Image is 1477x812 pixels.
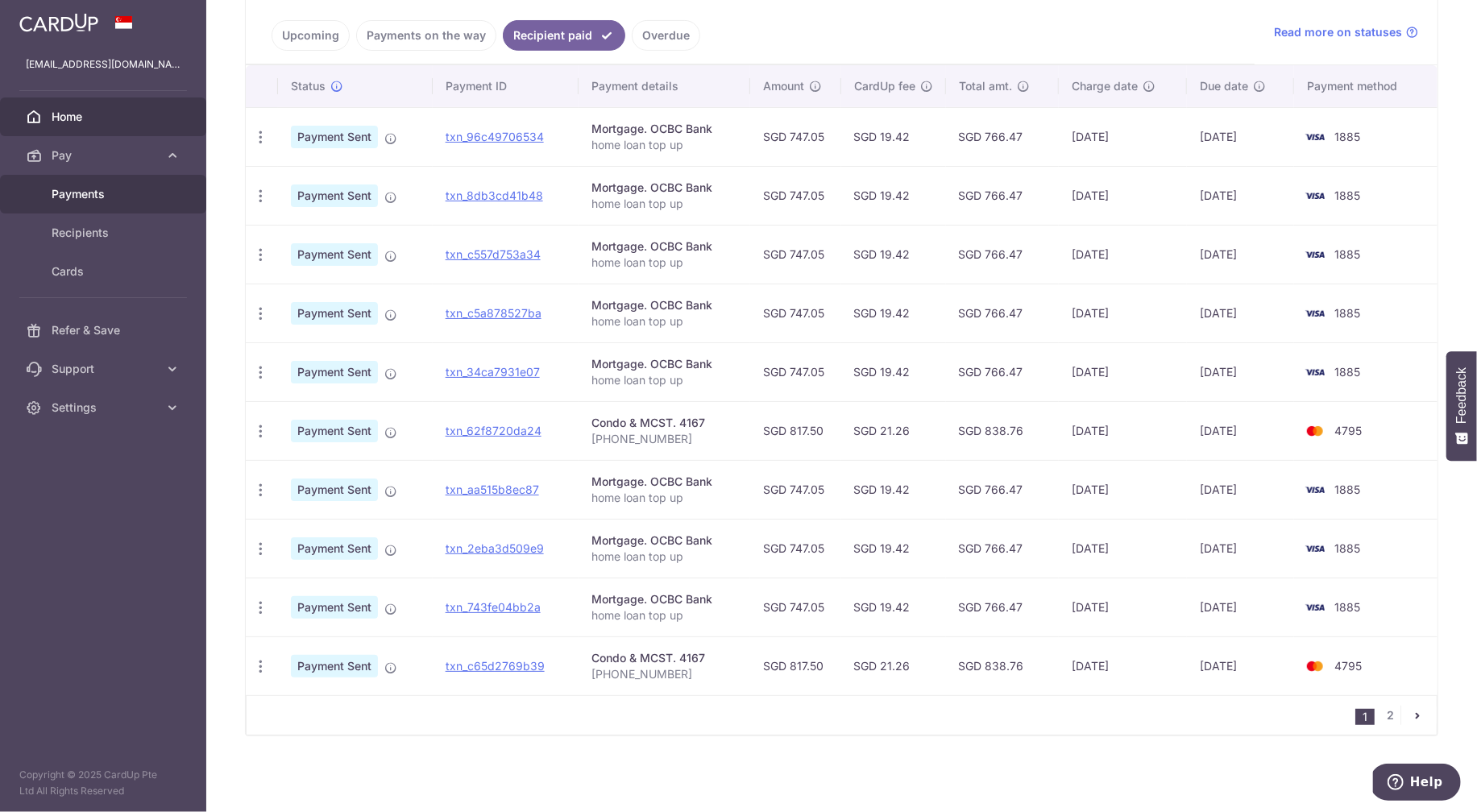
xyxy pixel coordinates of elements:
[1200,78,1248,94] span: Due date
[750,342,841,401] td: SGD 747.05
[291,78,326,94] span: Status
[579,65,750,107] th: Payment details
[591,591,737,607] div: Mortgage. OCBC Bank
[433,65,579,107] th: Payment ID
[946,636,1059,695] td: SGD 838.76
[291,302,378,325] span: Payment Sent
[750,401,841,460] td: SGD 817.50
[446,424,541,437] a: txn_62f8720da24
[591,297,737,313] div: Mortgage. OCBC Bank
[1446,351,1477,461] button: Feedback - Show survey
[591,431,737,447] p: [PHONE_NUMBER]
[591,532,737,549] div: Mortgage. OCBC Bank
[1059,578,1187,636] td: [DATE]
[946,225,1059,284] td: SGD 766.47
[750,166,841,225] td: SGD 747.05
[291,537,378,560] span: Payment Sent
[1334,600,1360,614] span: 1885
[1187,166,1294,225] td: [DATE]
[750,107,841,166] td: SGD 747.05
[1334,541,1360,555] span: 1885
[1334,130,1360,143] span: 1885
[1187,284,1294,342] td: [DATE]
[1334,365,1360,379] span: 1885
[763,78,804,94] span: Amount
[446,306,541,320] a: txn_c5a878527ba
[1072,78,1138,94] span: Charge date
[591,666,737,682] p: [PHONE_NUMBER]
[1299,480,1331,499] img: Bank Card
[291,478,378,501] span: Payment Sent
[750,578,841,636] td: SGD 747.05
[1355,709,1375,725] li: 1
[1059,636,1187,695] td: [DATE]
[946,519,1059,578] td: SGD 766.47
[841,166,946,225] td: SGD 19.42
[446,130,544,143] a: txn_96c49706534
[841,578,946,636] td: SGD 19.42
[959,78,1012,94] span: Total amt.
[291,243,378,266] span: Payment Sent
[356,20,496,51] a: Payments on the way
[446,365,540,379] a: txn_34ca7931e07
[446,541,544,555] a: txn_2eba3d509e9
[446,600,541,614] a: txn_743fe04bb2a
[591,607,737,623] p: home loan top up
[1334,188,1360,202] span: 1885
[52,225,158,241] span: Recipients
[1299,127,1331,147] img: Bank Card
[291,596,378,619] span: Payment Sent
[1274,24,1418,40] a: Read more on statuses
[591,650,737,666] div: Condo & MCST. 4167
[1299,598,1331,617] img: Bank Card
[841,225,946,284] td: SGD 19.42
[1334,659,1362,673] span: 4795
[841,401,946,460] td: SGD 21.26
[1355,696,1437,735] nav: pager
[854,78,915,94] span: CardUp fee
[52,400,158,416] span: Settings
[591,356,737,372] div: Mortgage. OCBC Bank
[1059,460,1187,519] td: [DATE]
[1334,424,1362,437] span: 4795
[946,342,1059,401] td: SGD 766.47
[841,342,946,401] td: SGD 19.42
[1059,401,1187,460] td: [DATE]
[946,578,1059,636] td: SGD 766.47
[52,186,158,202] span: Payments
[272,20,350,51] a: Upcoming
[591,490,737,506] p: home loan top up
[750,460,841,519] td: SGD 747.05
[1373,764,1461,804] iframe: Opens a widget where you can find more information
[1187,225,1294,284] td: [DATE]
[632,20,700,51] a: Overdue
[1299,304,1331,323] img: Bank Card
[1294,65,1438,107] th: Payment method
[591,549,737,565] p: home loan top up
[1059,225,1187,284] td: [DATE]
[946,166,1059,225] td: SGD 766.47
[446,188,543,202] a: txn_8db3cd41b48
[52,109,158,125] span: Home
[52,322,158,338] span: Refer & Save
[591,196,737,212] p: home loan top up
[1299,539,1331,558] img: Bank Card
[591,255,737,271] p: home loan top up
[841,460,946,519] td: SGD 19.42
[291,184,378,207] span: Payment Sent
[1299,186,1331,205] img: Bank Card
[591,238,737,255] div: Mortgage. OCBC Bank
[1299,421,1331,441] img: Bank Card
[1187,107,1294,166] td: [DATE]
[446,483,539,496] a: txn_aa515b8ec87
[1187,578,1294,636] td: [DATE]
[750,519,841,578] td: SGD 747.05
[750,284,841,342] td: SGD 747.05
[1381,706,1400,725] a: 2
[503,20,625,51] a: Recipient paid
[946,401,1059,460] td: SGD 838.76
[1059,107,1187,166] td: [DATE]
[1274,24,1402,40] span: Read more on statuses
[591,121,737,137] div: Mortgage. OCBC Bank
[591,372,737,388] p: home loan top up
